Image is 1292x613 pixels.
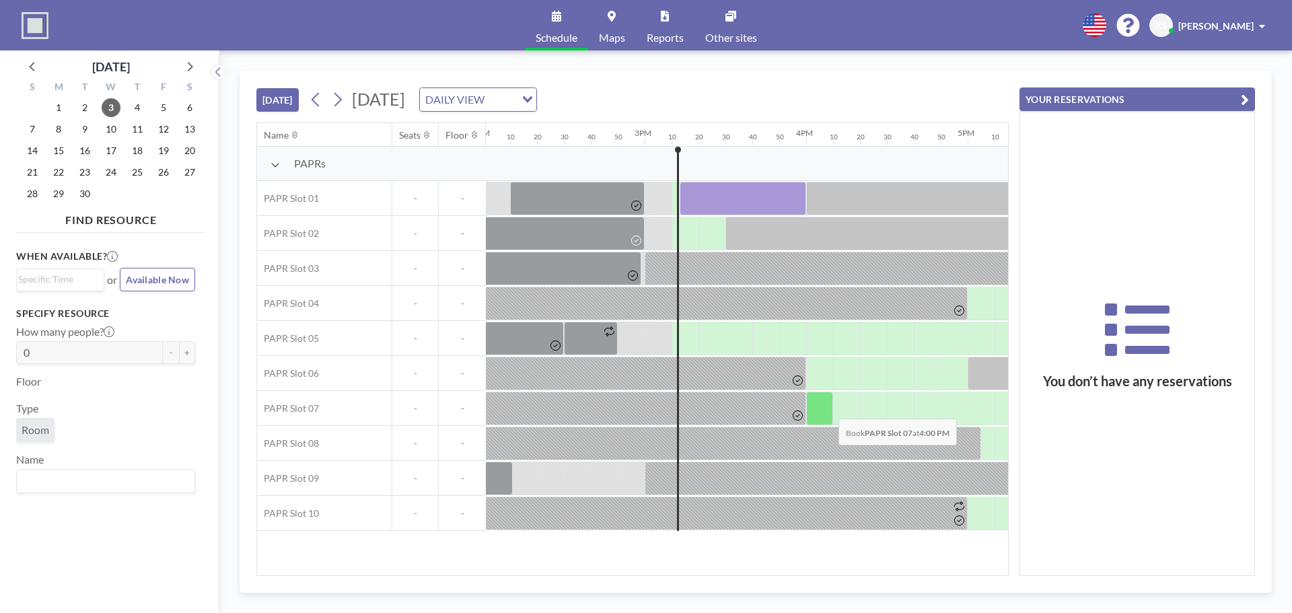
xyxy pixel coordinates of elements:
[128,98,147,117] span: Thursday, September 4, 2025
[392,332,438,345] span: -
[439,332,486,345] span: -
[257,437,319,449] span: PAPR Slot 08
[392,227,438,240] span: -
[75,120,94,139] span: Tuesday, September 9, 2025
[154,141,173,160] span: Friday, September 19, 2025
[154,98,173,117] span: Friday, September 5, 2025
[910,133,919,141] div: 40
[179,341,195,364] button: +
[392,402,438,414] span: -
[257,192,319,205] span: PAPR Slot 01
[18,272,96,287] input: Search for option
[92,57,130,76] div: [DATE]
[392,262,438,275] span: -
[49,141,68,160] span: Monday, September 15, 2025
[392,472,438,484] span: -
[128,163,147,182] span: Thursday, September 25, 2025
[587,133,596,141] div: 40
[124,79,150,97] div: T
[749,133,757,141] div: 40
[49,98,68,117] span: Monday, September 1, 2025
[23,163,42,182] span: Sunday, September 21, 2025
[507,133,515,141] div: 10
[352,89,405,109] span: [DATE]
[102,98,120,117] span: Wednesday, September 3, 2025
[439,192,486,205] span: -
[695,133,703,141] div: 20
[534,133,542,141] div: 20
[599,32,625,43] span: Maps
[614,133,622,141] div: 50
[49,163,68,182] span: Monday, September 22, 2025
[22,423,49,437] span: Room
[439,227,486,240] span: -
[294,157,326,170] span: PAPRs
[439,472,486,484] span: -
[49,184,68,203] span: Monday, September 29, 2025
[796,128,813,138] div: 4PM
[16,402,38,415] label: Type
[23,184,42,203] span: Sunday, September 28, 2025
[16,453,44,466] label: Name
[439,297,486,310] span: -
[17,269,104,289] div: Search for option
[18,472,187,490] input: Search for option
[257,332,319,345] span: PAPR Slot 05
[857,133,865,141] div: 20
[75,98,94,117] span: Tuesday, September 2, 2025
[1019,87,1255,111] button: YOUR RESERVATIONS
[16,208,206,227] h4: FIND RESOURCE
[635,128,651,138] div: 3PM
[154,120,173,139] span: Friday, September 12, 2025
[439,507,486,519] span: -
[102,163,120,182] span: Wednesday, September 24, 2025
[176,79,203,97] div: S
[120,268,195,291] button: Available Now
[150,79,176,97] div: F
[49,120,68,139] span: Monday, September 8, 2025
[392,297,438,310] span: -
[561,133,569,141] div: 30
[23,120,42,139] span: Sunday, September 7, 2025
[830,133,838,141] div: 10
[937,133,945,141] div: 50
[98,79,124,97] div: W
[46,79,72,97] div: M
[423,91,487,108] span: DAILY VIEW
[163,341,179,364] button: -
[392,437,438,449] span: -
[102,120,120,139] span: Wednesday, September 10, 2025
[536,32,577,43] span: Schedule
[257,507,319,519] span: PAPR Slot 10
[722,133,730,141] div: 30
[17,470,194,493] div: Search for option
[180,163,199,182] span: Saturday, September 27, 2025
[445,129,468,141] div: Floor
[489,91,514,108] input: Search for option
[439,262,486,275] span: -
[392,507,438,519] span: -
[128,141,147,160] span: Thursday, September 18, 2025
[154,163,173,182] span: Friday, September 26, 2025
[884,133,892,141] div: 30
[128,120,147,139] span: Thursday, September 11, 2025
[1155,20,1168,32] span: XS
[838,419,957,445] span: Book at
[705,32,757,43] span: Other sites
[439,402,486,414] span: -
[257,472,319,484] span: PAPR Slot 09
[1020,373,1254,390] h3: You don’t have any reservations
[180,120,199,139] span: Saturday, September 13, 2025
[865,428,912,438] b: PAPR Slot 07
[257,262,319,275] span: PAPR Slot 03
[20,79,46,97] div: S
[126,274,189,285] span: Available Now
[72,79,98,97] div: T
[180,141,199,160] span: Saturday, September 20, 2025
[102,141,120,160] span: Wednesday, September 17, 2025
[264,129,289,141] div: Name
[23,141,42,160] span: Sunday, September 14, 2025
[991,133,999,141] div: 10
[16,375,41,388] label: Floor
[1178,20,1254,32] span: [PERSON_NAME]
